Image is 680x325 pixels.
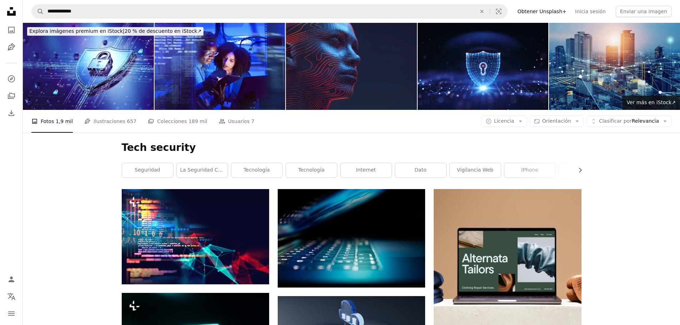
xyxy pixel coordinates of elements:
[23,23,208,40] a: Explora imágenes premium en iStock|20 % de descuento en iStock↗
[4,106,19,120] a: Historial de descargas
[177,163,228,177] a: la seguridad cibernética
[286,23,417,110] img: Concepto de cabeza humana digital para IA, metaverso y tecnología de reconocimiento facial
[4,272,19,286] a: Iniciar sesión / Registrarse
[616,6,671,17] button: Enviar una imagen
[4,40,19,54] a: Ilustraciones
[122,189,269,284] img: Código de programación, tecnología abstracta, antecedentes del desarrollador de software y script...
[530,116,584,127] button: Orientación
[286,163,337,177] a: Tecnología
[474,5,490,18] button: Borrar
[4,289,19,304] button: Idioma
[599,118,632,124] span: Clasificar por
[4,72,19,86] a: Explorar
[31,4,508,19] form: Encuentra imágenes en todo el sitio
[148,110,207,133] a: Colecciones 189 mil
[219,110,255,133] a: Usuarios 7
[599,118,659,125] span: Relevancia
[188,117,207,125] span: 189 mil
[586,116,671,127] button: Clasificar porRelevancia
[549,23,680,110] img: Smart city and communication network concept. 5G. IoT (Internet of Things). Telecommunication.
[84,110,136,133] a: Ilustraciones 657
[341,163,392,177] a: Internet
[482,116,527,127] button: Licencia
[574,163,581,177] button: desplazar lista a la derecha
[504,163,555,177] a: iPhone
[29,28,125,34] span: Explora imágenes premium en iStock |
[4,306,19,321] button: Menú
[122,163,173,177] a: seguridad
[571,6,610,17] a: Inicia sesión
[513,6,571,17] a: Obtener Unsplash+
[122,233,269,240] a: Código de programación, tecnología abstracta, antecedentes del desarrollador de software y script...
[122,141,581,154] h1: Tech security
[32,5,44,18] button: Buscar en Unsplash
[4,23,19,37] a: Fotos
[494,118,514,124] span: Licencia
[127,117,136,125] span: 657
[155,23,286,110] img: Hombre, mujer y tableta con superposición para tecnología, mantenimiento en centro de datos oscur...
[4,89,19,103] a: Colecciones
[542,118,571,124] span: Orientación
[231,163,282,177] a: tecnología
[490,5,507,18] button: Búsqueda visual
[418,23,549,110] img: Seguridad del escudo. Tecnología de redes. Concepto de estructura de alambre
[23,23,154,110] img: Cerradura de escudo. Concepto amplio del sistema de seguridad de varios niveles
[622,96,680,110] a: Ver más en iStock↗
[450,163,501,177] a: Vigilancia web
[395,163,446,177] a: dato
[29,28,201,34] span: 20 % de descuento en iStock ↗
[251,117,255,125] span: 7
[559,163,610,177] a: portátil
[278,235,425,242] a: closeup photo of turned-on blue and white laptop computer
[626,100,676,105] span: Ver más en iStock ↗
[278,189,425,287] img: closeup photo of turned-on blue and white laptop computer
